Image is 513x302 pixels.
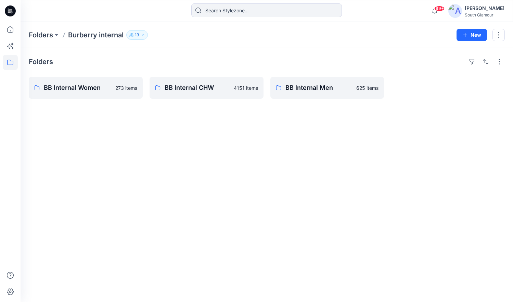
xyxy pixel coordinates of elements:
p: BB Internal Men [285,83,352,93]
p: BB Internal CHW [165,83,230,93]
button: New [457,29,487,41]
a: Folders [29,30,53,40]
a: BB Internal CHW4151 items [150,77,264,99]
a: BB Internal Men625 items [270,77,384,99]
p: 625 items [356,84,379,92]
p: BB Internal Women [44,83,111,93]
div: South Glamour [465,12,504,17]
h4: Folders [29,58,53,66]
div: [PERSON_NAME] [465,4,504,12]
p: 4151 items [234,84,258,92]
p: 273 items [115,84,137,92]
p: Burberry internal [68,30,124,40]
p: 13 [135,31,139,39]
a: BB Internal Women273 items [29,77,143,99]
span: 99+ [434,6,445,11]
input: Search Stylezone… [191,3,342,17]
button: 13 [126,30,148,40]
img: avatar [448,4,462,18]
